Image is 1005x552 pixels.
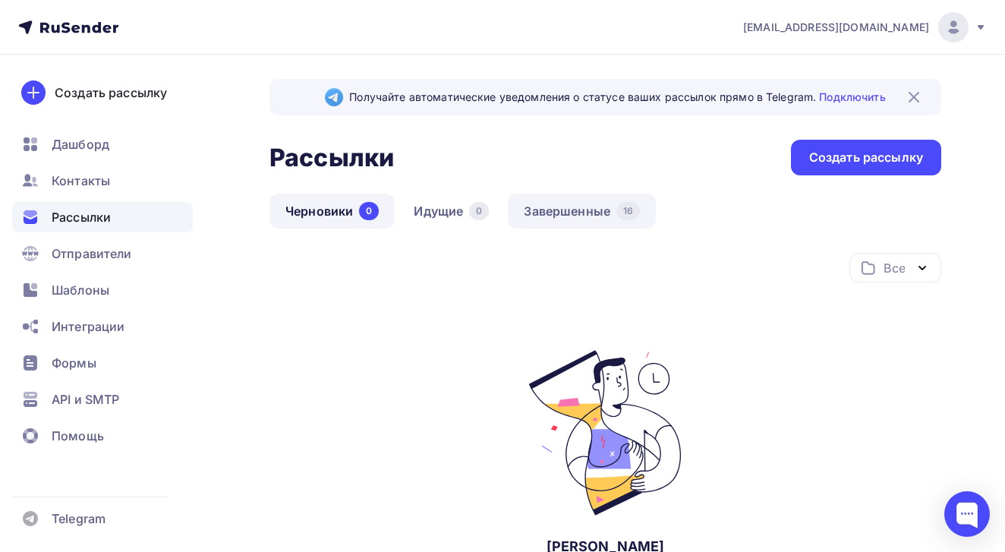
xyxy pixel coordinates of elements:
[349,90,885,105] span: Получайте автоматические уведомления о статусе ваших рассылок прямо в Telegram.
[819,90,885,103] a: Подключить
[52,427,104,445] span: Помощь
[52,172,110,190] span: Контакты
[52,244,132,263] span: Отправители
[12,202,193,232] a: Рассылки
[12,129,193,159] a: Дашборд
[52,281,109,299] span: Шаблоны
[55,84,167,102] div: Создать рассылку
[849,253,941,282] button: Все
[809,149,923,166] div: Создать рассылку
[12,238,193,269] a: Отправители
[508,194,656,229] a: Завершенные16
[743,20,929,35] span: [EMAIL_ADDRESS][DOMAIN_NAME]
[12,166,193,196] a: Контакты
[52,390,119,408] span: API и SMTP
[12,275,193,305] a: Шаблоны
[52,208,111,226] span: Рассылки
[52,135,109,153] span: Дашборд
[616,202,640,220] div: 16
[269,194,395,229] a: Черновики0
[884,259,905,277] div: Все
[743,12,987,43] a: [EMAIL_ADDRESS][DOMAIN_NAME]
[52,354,96,372] span: Формы
[359,202,379,220] div: 0
[52,317,124,336] span: Интеграции
[52,509,106,528] span: Telegram
[398,194,505,229] a: Идущие0
[12,348,193,378] a: Формы
[269,143,394,173] h2: Рассылки
[469,202,489,220] div: 0
[325,88,343,106] img: Telegram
